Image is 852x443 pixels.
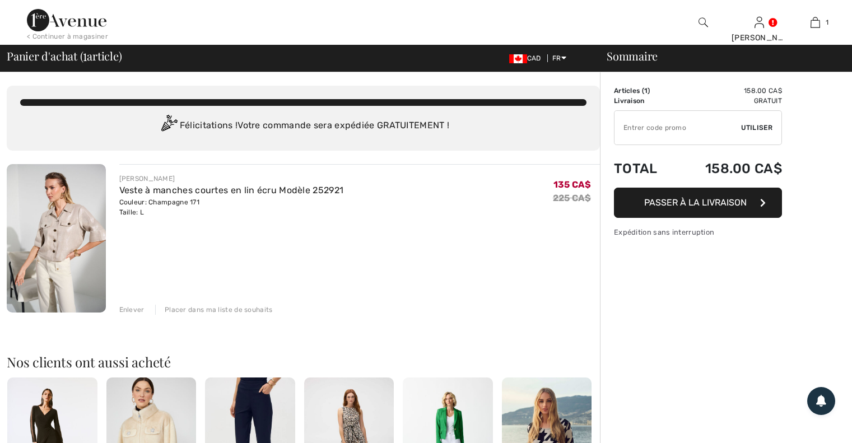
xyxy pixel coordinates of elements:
[674,86,782,96] td: 158.00 CA$
[614,188,782,218] button: Passer à la livraison
[155,305,273,315] div: Placer dans ma liste de souhaits
[7,164,106,313] img: Veste à manches courtes en lin écru Modèle 252921
[614,96,674,106] td: Livraison
[119,197,344,217] div: Couleur: Champagne 171 Taille: L
[644,197,747,208] span: Passer à la livraison
[614,150,674,188] td: Total
[7,50,122,62] span: Panier d'achat ( article)
[119,185,344,195] a: Veste à manches courtes en lin écru Modèle 252921
[674,150,782,188] td: 158.00 CA$
[509,54,527,63] img: Canadian Dollar
[27,9,106,31] img: 1ère Avenue
[674,96,782,106] td: Gratuit
[788,16,842,29] a: 1
[811,16,820,29] img: Mon panier
[755,17,764,27] a: Se connecter
[644,87,648,95] span: 1
[157,115,180,137] img: Congratulation2.svg
[509,54,546,62] span: CAD
[741,123,772,133] span: Utiliser
[593,50,845,62] div: Sommaire
[614,111,741,144] input: Code promo
[83,48,87,62] span: 1
[614,227,782,237] div: Expédition sans interruption
[553,179,591,190] span: 135 CA$
[119,174,344,184] div: [PERSON_NAME]
[27,31,108,41] div: < Continuer à magasiner
[552,54,566,62] span: FR
[755,16,764,29] img: Mes infos
[553,193,591,203] s: 225 CA$
[826,17,828,27] span: 1
[7,355,600,369] h2: Nos clients ont aussi acheté
[20,115,586,137] div: Félicitations ! Votre commande sera expédiée GRATUITEMENT !
[119,305,145,315] div: Enlever
[699,16,708,29] img: recherche
[614,86,674,96] td: Articles ( )
[732,32,786,44] div: [PERSON_NAME]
